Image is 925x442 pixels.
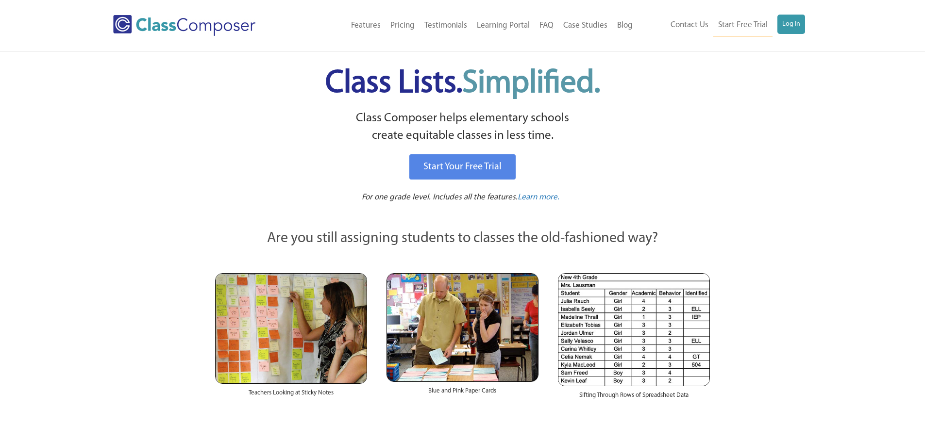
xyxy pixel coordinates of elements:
a: Learn more. [518,192,559,204]
a: Case Studies [558,15,612,36]
a: Log In [777,15,805,34]
a: Learning Portal [472,15,535,36]
span: Learn more. [518,193,559,201]
img: Teachers Looking at Sticky Notes [215,273,367,384]
span: Start Your Free Trial [423,162,502,172]
nav: Header Menu [638,15,805,36]
nav: Header Menu [295,15,638,36]
p: Are you still assigning students to classes the old-fashioned way? [215,228,710,249]
div: Blue and Pink Paper Cards [387,382,538,405]
a: Pricing [386,15,420,36]
div: Sifting Through Rows of Spreadsheet Data [558,386,710,409]
span: For one grade level. Includes all the features. [362,193,518,201]
p: Class Composer helps elementary schools create equitable classes in less time. [214,110,712,145]
a: Blog [612,15,638,36]
a: Start Free Trial [713,15,773,36]
div: Teachers Looking at Sticky Notes [215,384,367,407]
span: Class Lists. [325,68,600,99]
a: FAQ [535,15,558,36]
a: Contact Us [666,15,713,36]
span: Simplified. [462,68,600,99]
img: Class Composer [113,15,255,36]
a: Start Your Free Trial [409,154,516,180]
a: Testimonials [420,15,472,36]
img: Spreadsheets [558,273,710,386]
a: Features [346,15,386,36]
img: Blue and Pink Paper Cards [387,273,538,381]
